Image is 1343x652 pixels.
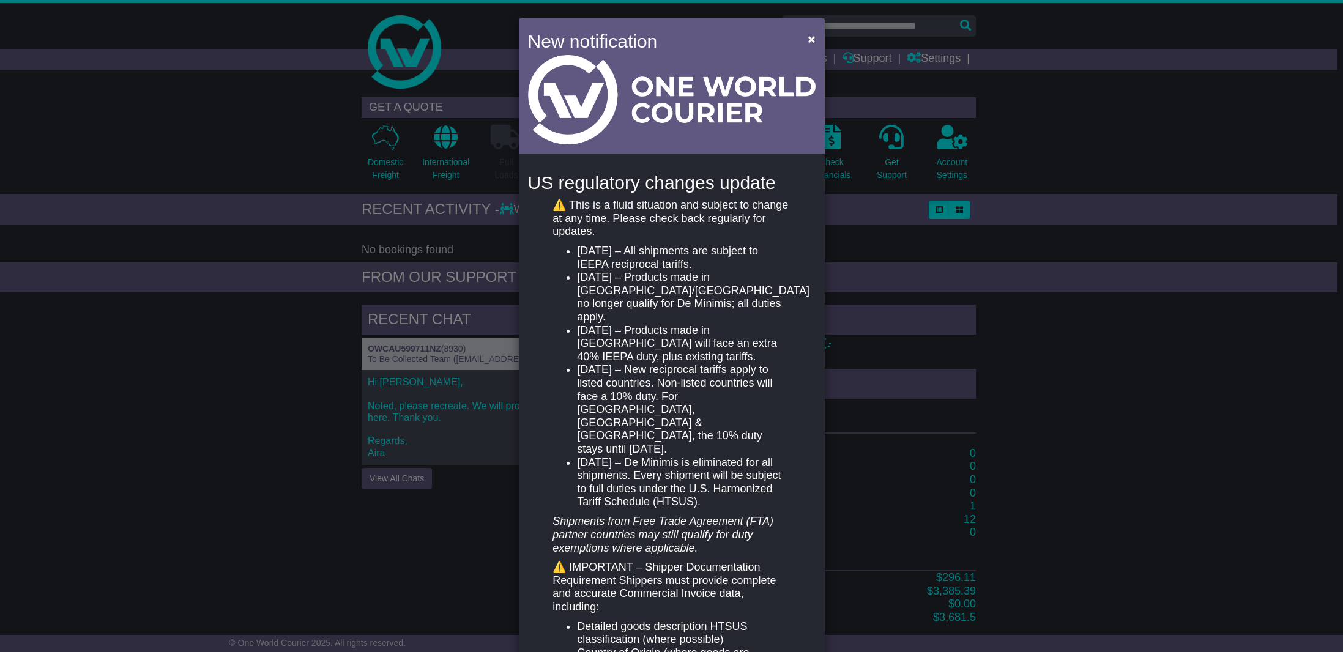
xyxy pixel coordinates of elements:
[577,245,790,271] li: [DATE] – All shipments are subject to IEEPA reciprocal tariffs.
[552,561,790,613] p: ⚠️ IMPORTANT – Shipper Documentation Requirement Shippers must provide complete and accurate Comm...
[577,456,790,509] li: [DATE] – De Minimis is eliminated for all shipments. Every shipment will be subject to full dutie...
[808,32,815,46] span: ×
[528,172,816,193] h4: US regulatory changes update
[528,55,816,144] img: Light
[577,271,790,324] li: [DATE] – Products made in [GEOGRAPHIC_DATA]/[GEOGRAPHIC_DATA] no longer qualify for De Minimis; a...
[552,199,790,239] p: ⚠️ This is a fluid situation and subject to change at any time. Please check back regularly for u...
[802,26,821,51] button: Close
[577,363,790,456] li: [DATE] – New reciprocal tariffs apply to listed countries. Non-listed countries will face a 10% d...
[577,324,790,364] li: [DATE] – Products made in [GEOGRAPHIC_DATA] will face an extra 40% IEEPA duty, plus existing tari...
[577,620,790,646] li: Detailed goods description HTSUS classification (where possible)
[552,515,773,554] em: Shipments from Free Trade Agreement (FTA) partner countries may still qualify for duty exemptions...
[528,28,791,55] h4: New notification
